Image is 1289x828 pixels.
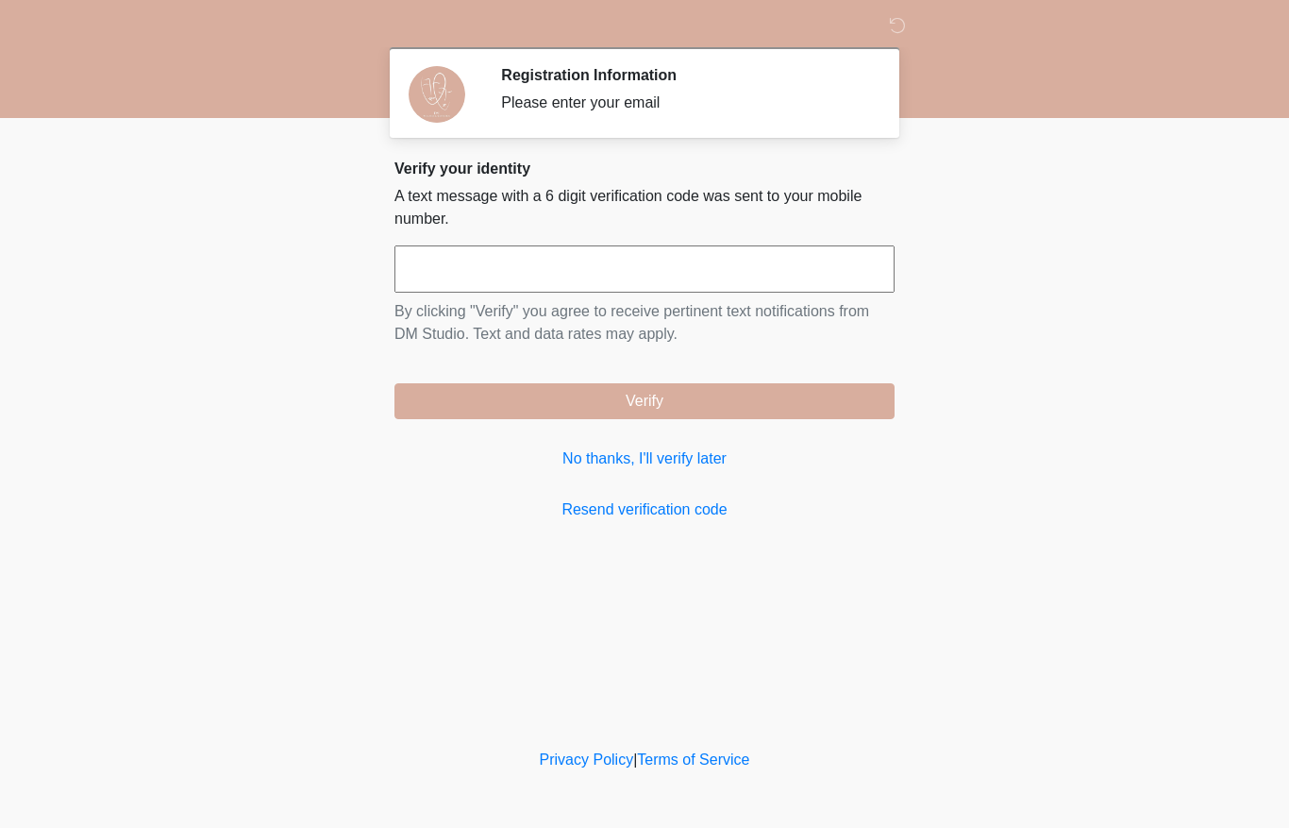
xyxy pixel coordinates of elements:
h2: Verify your identity [394,160,895,177]
img: Agent Avatar [409,66,465,123]
button: Verify [394,383,895,419]
a: Terms of Service [637,752,749,768]
p: A text message with a 6 digit verification code was sent to your mobile number. [394,185,895,230]
div: Please enter your email [501,92,866,114]
h2: Registration Information [501,66,866,84]
img: DM Studio Logo [376,14,400,38]
a: Resend verification code [394,498,895,521]
a: | [633,752,637,768]
a: Privacy Policy [540,752,634,768]
a: No thanks, I'll verify later [394,448,895,470]
p: By clicking "Verify" you agree to receive pertinent text notifications from DM Studio. Text and d... [394,300,895,346]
